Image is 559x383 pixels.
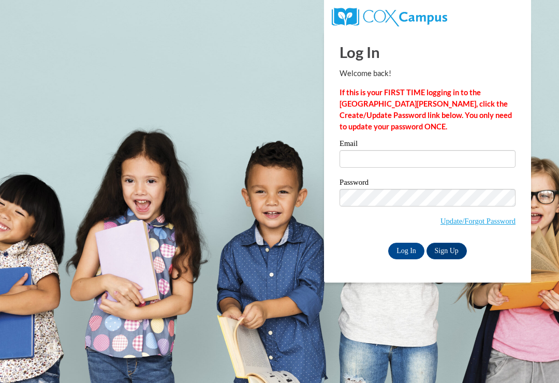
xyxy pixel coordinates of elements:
label: Email [340,140,516,150]
strong: If this is your FIRST TIME logging in to the [GEOGRAPHIC_DATA][PERSON_NAME], click the Create/Upd... [340,88,512,131]
a: COX Campus [332,12,447,21]
h1: Log In [340,41,516,63]
a: Sign Up [426,243,467,259]
input: Log In [388,243,424,259]
p: Welcome back! [340,68,516,79]
a: Update/Forgot Password [440,217,516,225]
label: Password [340,179,516,189]
img: COX Campus [332,8,447,26]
